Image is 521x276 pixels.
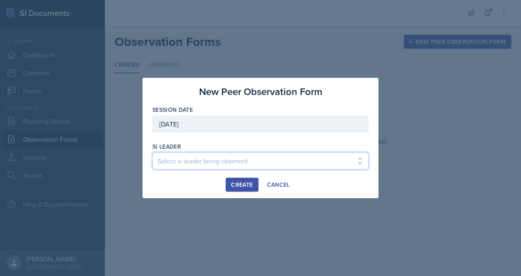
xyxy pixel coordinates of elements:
[199,84,322,99] h3: New Peer Observation Form
[231,181,253,188] div: Create
[152,106,193,114] label: Session Date
[267,181,290,188] div: Cancel
[226,178,258,192] button: Create
[262,178,295,192] button: Cancel
[152,143,181,151] label: si leader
